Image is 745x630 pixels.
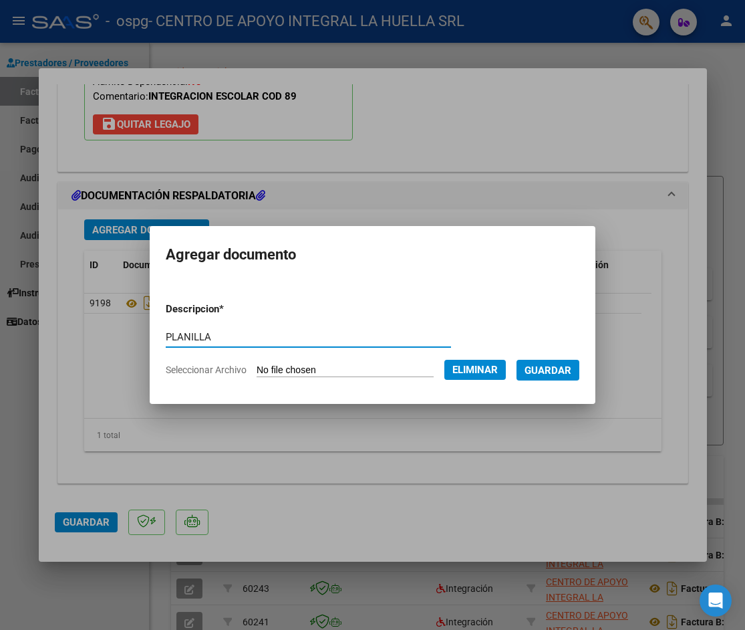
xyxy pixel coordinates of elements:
div: Open Intercom Messenger [700,585,732,617]
button: Guardar [516,360,579,381]
span: Guardar [525,364,571,377]
button: Eliminar [444,360,506,380]
h2: Agregar documento [166,242,579,268]
p: Descripcion [166,302,290,317]
span: Seleccionar Archivo [166,364,247,375]
span: Eliminar [452,364,498,376]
